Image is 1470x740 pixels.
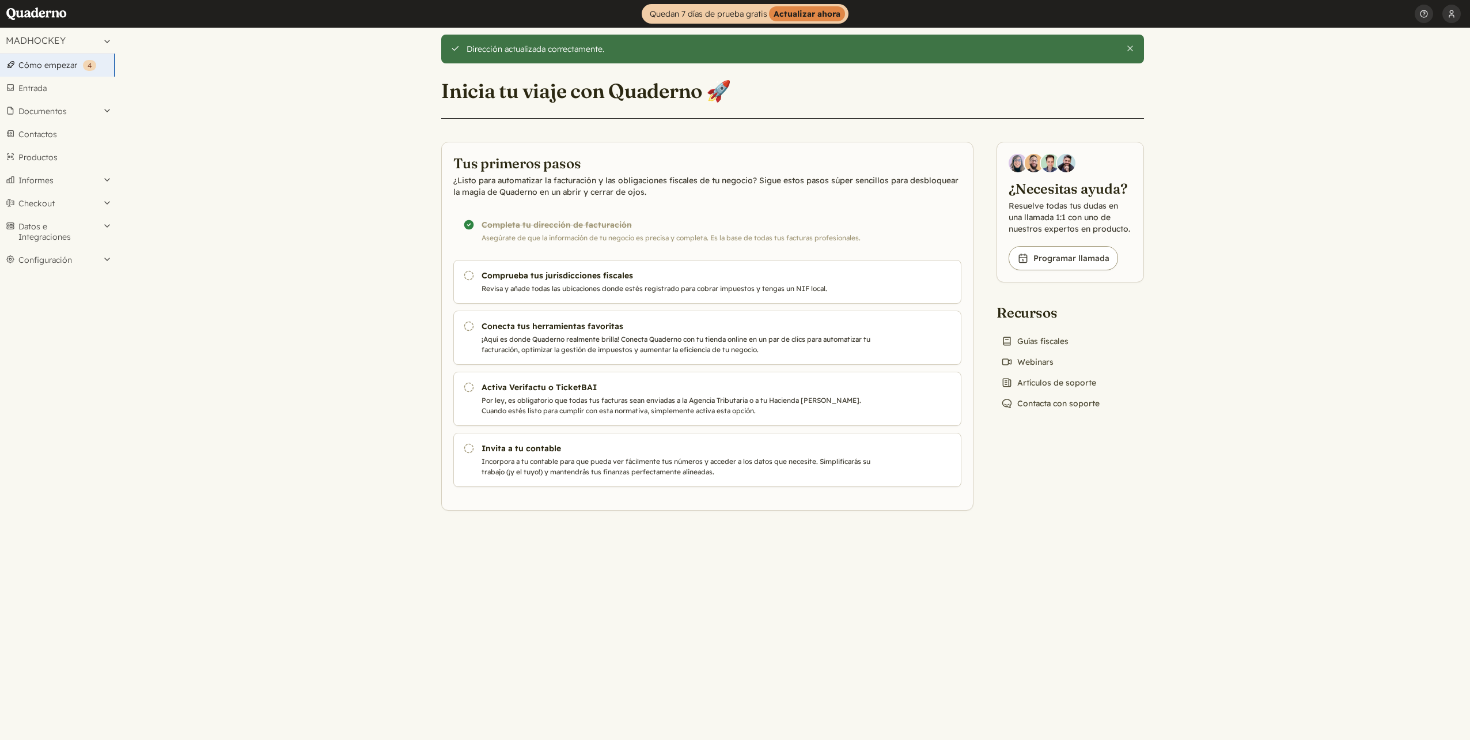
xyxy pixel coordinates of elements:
[1025,154,1043,172] img: Jairo Fumero, Account Executive at Quaderno
[1009,200,1132,235] p: Resuelve todas tus dudas en una llamada 1:1 con uno de nuestros expertos en producto.
[453,433,961,487] a: Invita a tu contable Incorpora a tu contable para que pueda ver fácilmente tus números y acceder ...
[1126,44,1135,53] button: Cierra esta alerta
[1009,246,1118,270] a: Programar llamada
[1009,154,1027,172] img: Diana Carrasco, Account Executive at Quaderno
[453,154,961,172] h2: Tus primeros pasos
[88,61,92,70] span: 4
[997,303,1104,322] h2: Recursos
[482,443,874,454] h3: Invita a tu contable
[482,456,874,477] p: Incorpora a tu contable para que pueda ver fácilmente tus números y acceder a los datos que neces...
[453,260,961,304] a: Comprueba tus jurisdicciones fiscales Revisa y añade todas las ubicaciones donde estés registrado...
[482,334,874,355] p: ¡Aquí es donde Quaderno realmente brilla! Conecta Quaderno con tu tienda online en un par de clic...
[997,333,1073,349] a: Guías fiscales
[453,175,961,198] p: ¿Listo para automatizar la facturación y las obligaciones fiscales de tu negocio? Sigue estos pas...
[482,284,874,294] p: Revisa y añade todas las ubicaciones donde estés registrado para cobrar impuestos y tengas un NIF...
[769,6,845,21] strong: Actualizar ahora
[453,372,961,426] a: Activa Verifactu o TicketBAI Por ley, es obligatorio que todas tus facturas sean enviadas a la Ag...
[441,78,731,104] h1: Inicia tu viaje con Quaderno 🚀
[482,320,874,332] h3: Conecta tus herramientas favoritas
[482,382,874,393] h3: Activa Verifactu o TicketBAI
[997,375,1101,391] a: Artículos de soporte
[482,395,874,416] p: Por ley, es obligatorio que todas tus facturas sean enviadas a la Agencia Tributaria o a tu Hacie...
[1009,179,1132,198] h2: ¿Necesitas ayuda?
[642,4,848,24] a: Quedan 7 días de prueba gratisActualizar ahora
[482,270,874,281] h3: Comprueba tus jurisdicciones fiscales
[1057,154,1075,172] img: Javier Rubio, DevRel at Quaderno
[997,395,1104,411] a: Contacta con soporte
[997,354,1058,370] a: Webinars
[467,44,1117,54] div: Dirección actualizada correctamente.
[1041,154,1059,172] img: Ivo Oltmans, Business Developer at Quaderno
[453,311,961,365] a: Conecta tus herramientas favoritas ¡Aquí es donde Quaderno realmente brilla! Conecta Quaderno con...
